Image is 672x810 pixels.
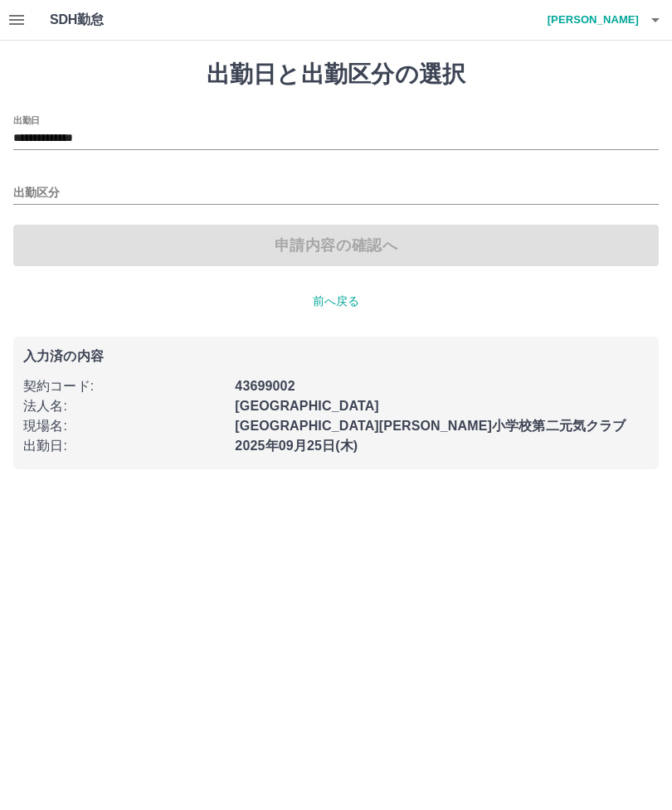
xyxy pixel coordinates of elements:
b: 2025年09月25日(木) [235,439,358,453]
p: 入力済の内容 [23,350,649,363]
p: 出勤日 : [23,436,225,456]
p: 現場名 : [23,416,225,436]
b: [GEOGRAPHIC_DATA][PERSON_NAME]小学校第二元気クラブ [235,419,626,433]
h1: 出勤日と出勤区分の選択 [13,61,659,89]
label: 出勤日 [13,114,40,126]
p: 契約コード : [23,376,225,396]
b: [GEOGRAPHIC_DATA] [235,399,379,413]
b: 43699002 [235,379,295,393]
p: 法人名 : [23,396,225,416]
p: 前へ戻る [13,293,659,310]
